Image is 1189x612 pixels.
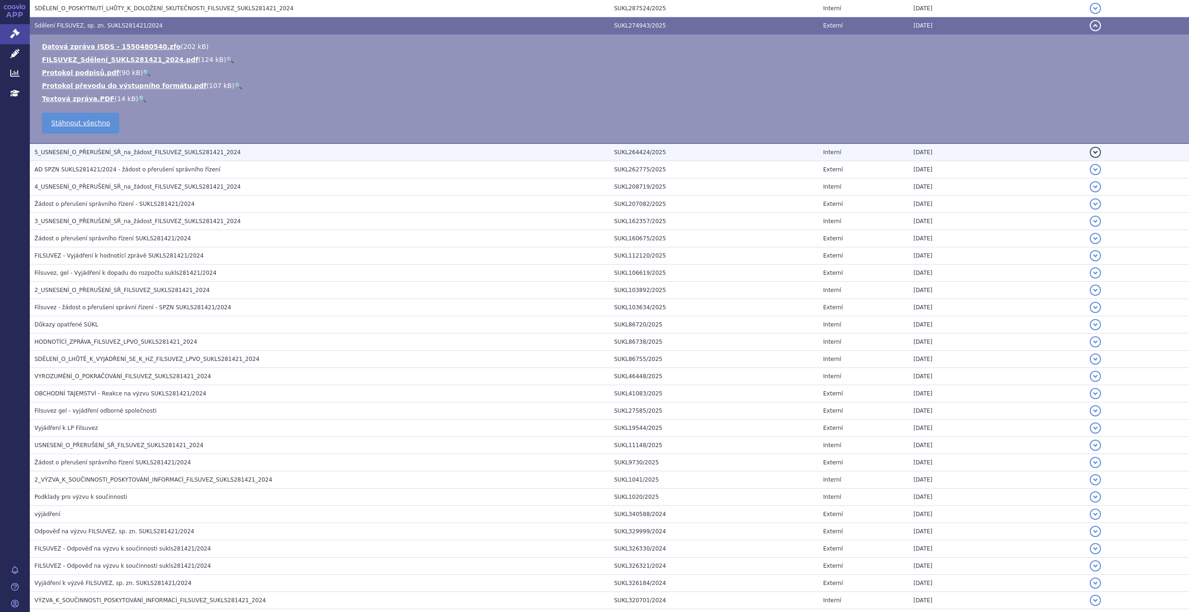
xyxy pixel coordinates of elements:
[209,82,232,89] span: 107 kB
[909,437,1086,454] td: [DATE]
[909,385,1086,402] td: [DATE]
[909,299,1086,316] td: [DATE]
[609,402,819,420] td: SUKL27585/2025
[823,425,843,431] span: Externí
[34,235,191,242] span: Žádost o přerušení správního řízení SUKLS281421/2024
[609,540,819,558] td: SUKL326330/2024
[823,201,843,207] span: Externí
[823,149,841,156] span: Interní
[1090,319,1101,330] button: detail
[1090,578,1101,589] button: detail
[1090,422,1101,434] button: detail
[34,356,260,362] span: SDĚLENÍ_O_LHŮTĚ_K_VYJÁDŘENÍ_SE_K_HZ_FILSUVEZ_LPVO_SUKLS281421_2024
[909,178,1086,196] td: [DATE]
[909,161,1086,178] td: [DATE]
[823,22,843,29] span: Externí
[909,523,1086,540] td: [DATE]
[823,287,841,293] span: Interní
[1090,474,1101,485] button: detail
[1090,526,1101,537] button: detail
[909,247,1086,265] td: [DATE]
[609,178,819,196] td: SUKL208719/2025
[34,252,204,259] span: FILSUVEZ - Vyjádření k hodnotící zprávě SUKLS281421/2024
[122,69,140,76] span: 90 kB
[34,304,231,311] span: Filsuvez - žádost o přerušení správní řízení - SPZN SUKLS281421/2024
[34,22,163,29] span: Sdělení FILSUVEZ, sp. zn. SUKLS281421/2024
[909,17,1086,34] td: [DATE]
[1090,509,1101,520] button: detail
[909,506,1086,523] td: [DATE]
[42,42,1180,51] li: ( )
[823,580,843,586] span: Externí
[34,339,197,345] span: HODNOTÍCÍ_ZPRÁVA_FILSUVEZ_LPVO_SUKLS281421_2024
[609,385,819,402] td: SUKL41083/2025
[34,476,272,483] span: 2_VÝZVA_K_SOUČINNOSTI_POSKYTOVÁNÍ_INFORMACÍ_FILSUVEZ_SUKLS281421_2024
[201,56,224,63] span: 124 kB
[1090,3,1101,14] button: detail
[823,597,841,604] span: Interní
[34,511,61,517] span: výjádření
[823,408,843,414] span: Externí
[1090,147,1101,158] button: detail
[1090,457,1101,468] button: detail
[823,459,843,466] span: Externí
[34,373,211,380] span: VYROZUMĚNÍ_O_POKRAČOVÁNÍ_FILSUVEZ_SUKLS281421_2024
[1090,216,1101,227] button: detail
[42,43,181,50] a: Datová zpráva ISDS - 1550480540.zfo
[34,184,241,190] span: 4_USNESENÍ_O_PŘERUŠENÍ_SŘ_na_žádost_FILSUVEZ_SUKLS281421_2024
[909,368,1086,385] td: [DATE]
[823,476,841,483] span: Interní
[609,247,819,265] td: SUKL112120/2025
[823,442,841,449] span: Interní
[909,282,1086,299] td: [DATE]
[1090,354,1101,365] button: detail
[1090,285,1101,296] button: detail
[609,299,819,316] td: SUKL103634/2025
[42,82,206,89] a: Protokol převodu do výstupního formátu.pdf
[823,5,841,12] span: Interní
[909,351,1086,368] td: [DATE]
[138,95,146,102] a: 🔍
[609,471,819,489] td: SUKL1041/2025
[823,356,841,362] span: Interní
[1090,250,1101,261] button: detail
[34,528,194,535] span: Odpověď na výzvu FILSUVEZ, sp. zn. SUKLS281421/2024
[909,471,1086,489] td: [DATE]
[34,149,241,156] span: 5_USNESENÍ_O_PŘERUŠENÍ_SŘ_na_žádost_FILSUVEZ_SUKLS281421_2024
[909,230,1086,247] td: [DATE]
[1090,595,1101,606] button: detail
[609,17,819,34] td: SUKL274943/2025
[823,304,843,311] span: Externí
[34,597,266,604] span: VÝZVA_K_SOUČINNOSTI_POSKYTOVÁNÍ_INFORMACÍ_FILSUVEZ_SUKLS281421_2024
[609,558,819,575] td: SUKL326321/2024
[823,373,841,380] span: Interní
[609,454,819,471] td: SUKL9730/2025
[226,56,234,63] a: 🔍
[1090,560,1101,571] button: detail
[609,265,819,282] td: SUKL106619/2025
[609,489,819,506] td: SUKL1020/2025
[609,161,819,178] td: SUKL262775/2025
[823,545,843,552] span: Externí
[1090,371,1101,382] button: detail
[34,321,98,328] span: Důkazy opatřené SÚKL
[34,563,211,569] span: FILSUVEZ - Odpověď na výzvu k součinnosti sukls281421/2024
[909,265,1086,282] td: [DATE]
[609,437,819,454] td: SUKL11148/2025
[1090,233,1101,244] button: detail
[234,82,242,89] a: 🔍
[909,213,1086,230] td: [DATE]
[42,56,198,63] a: FILSUVEZ_Sdělení_SUKLS281421_2024.pdf
[909,316,1086,333] td: [DATE]
[34,425,98,431] span: Vyjádření k LP Filsuvez
[823,252,843,259] span: Externí
[183,43,206,50] span: 202 kB
[42,113,119,134] a: Stáhnout všechno
[909,592,1086,609] td: [DATE]
[1090,198,1101,210] button: detail
[1090,336,1101,347] button: detail
[1090,405,1101,416] button: detail
[609,351,819,368] td: SUKL86755/2025
[909,575,1086,592] td: [DATE]
[823,563,843,569] span: Externí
